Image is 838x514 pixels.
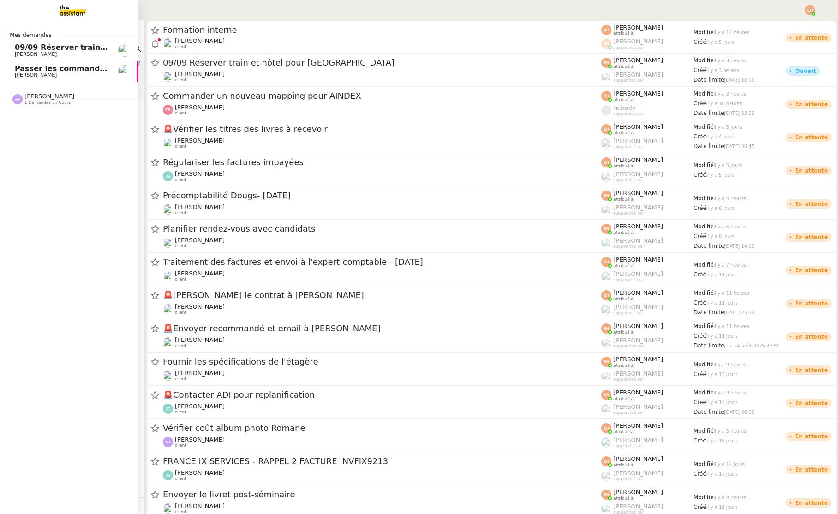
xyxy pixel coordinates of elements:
span: Date limite [694,409,724,415]
span: attribué à [613,396,634,401]
span: attribué à [613,31,634,36]
span: [PERSON_NAME] [613,323,663,329]
app-user-label: attribué à [601,223,694,235]
span: il y a 3 heures [706,68,739,73]
img: users%2F8F3ae0CdRNRxLT9M8DTLuFZT1wq1%2Favatar%2F8d3ba6ea-8103-41c2-84d4-2a4cca0cf040 [118,44,131,57]
span: Date limite [694,243,724,249]
span: [DATE] 14:00 [724,244,754,249]
span: attribué à [613,430,634,435]
span: il y a 9 heures [714,390,747,395]
app-user-detailed-label: client [163,436,601,448]
span: Modifié [694,124,714,130]
img: users%2FyQfMwtYgTqhRP2YHWHmG2s2LYaD3%2Favatar%2Fprofile-pic.png [601,437,611,448]
app-user-label: suppervisé par [601,436,694,448]
span: 🚨 [163,290,173,300]
img: users%2F8F3ae0CdRNRxLT9M8DTLuFZT1wq1%2Favatar%2F8d3ba6ea-8103-41c2-84d4-2a4cca0cf040 [163,72,173,82]
img: svg [601,490,611,500]
span: il y a 13 jours [706,372,738,377]
span: il y a 9 heures [714,495,747,500]
span: [PERSON_NAME] [613,156,663,163]
app-user-label: suppervisé par [601,403,694,415]
app-user-label: attribué à [601,356,694,368]
img: svg [601,357,611,367]
span: [PERSON_NAME] [175,137,225,144]
span: [PERSON_NAME] [175,469,225,476]
img: svg [163,105,173,115]
img: users%2FyQfMwtYgTqhRP2YHWHmG2s2LYaD3%2Favatar%2Fprofile-pic.png [601,172,611,182]
app-user-label: suppervisé par [601,237,694,249]
app-user-detailed-label: client [163,370,601,382]
span: suppervisé par [613,477,644,482]
span: [PERSON_NAME] [15,51,57,57]
span: [PERSON_NAME] [613,289,663,296]
span: attribué à [613,463,634,468]
img: users%2FyQfMwtYgTqhRP2YHWHmG2s2LYaD3%2Favatar%2Fprofile-pic.png [601,72,611,82]
img: users%2FtFhOaBya8rNVU5KG7br7ns1BCvi2%2Favatar%2Faa8c47da-ee6c-4101-9e7d-730f2e64f978 [163,138,173,148]
span: suppervisé par [613,211,644,216]
img: svg [601,290,611,300]
span: Modifié [694,389,714,396]
div: Ouvert [795,68,816,74]
img: users%2FyQfMwtYgTqhRP2YHWHmG2s2LYaD3%2Favatar%2Fprofile-pic.png [601,305,611,315]
span: [PERSON_NAME] [15,72,57,78]
span: attribué à [613,363,634,368]
span: nobody [613,104,635,111]
app-user-detailed-label: client [163,403,601,415]
div: En attente [795,35,828,41]
span: suppervisé par [613,78,644,83]
span: Créé [694,100,706,107]
span: [DATE] 00:00 [724,410,754,415]
span: client [175,410,186,415]
span: client [175,111,186,116]
span: il y a 12 heures [714,30,749,35]
span: [PERSON_NAME] [175,203,225,210]
span: il y a 10 heures [706,101,742,106]
span: il y a 11 jours [706,334,738,339]
span: Précomptabilité Dougs- [DATE] [163,191,601,200]
span: suppervisé par [613,45,644,50]
span: il y a 11 jours [706,272,738,277]
app-user-label: suppervisé par [601,270,694,282]
span: Planifier rendez-vous avec candidats [163,225,601,233]
span: Date limite [694,342,724,349]
span: Modifié [694,428,714,434]
span: Modifié [694,290,714,296]
app-user-label: suppervisé par [601,470,694,482]
img: svg [601,191,611,201]
app-user-label: attribué à [601,289,694,301]
span: Créé [694,39,706,45]
span: attribué à [613,263,634,269]
span: [PERSON_NAME] [613,356,663,363]
span: Créé [694,399,706,406]
div: En attente [795,500,828,506]
div: En attente [795,467,828,472]
div: En attente [795,367,828,373]
span: il y a 19 jours [706,505,738,510]
span: [PERSON_NAME] [613,24,663,31]
app-user-detailed-label: client [163,203,601,215]
span: il y a 3 heures [714,58,747,63]
span: 09/09 Réserver train et hôtel pour [GEOGRAPHIC_DATA] [163,59,601,67]
span: suppervisé par [613,311,644,316]
span: [PERSON_NAME] [613,57,663,64]
span: Modifié [694,195,714,202]
app-user-label: suppervisé par [601,38,694,50]
span: Traitement des factures et envoi à l'expert-comptable - [DATE] [163,258,601,266]
img: svg [163,470,173,480]
div: En attente [795,234,828,240]
span: [PERSON_NAME] [613,223,663,230]
img: users%2FtFhOaBya8rNVU5KG7br7ns1BCvi2%2Favatar%2Faa8c47da-ee6c-4101-9e7d-730f2e64f978 [163,503,173,514]
span: Créé [694,271,706,278]
app-user-label: attribué à [601,489,694,501]
app-user-label: attribué à [601,190,694,202]
span: suppervisé par [613,178,644,183]
span: suppervisé par [613,244,644,249]
span: client [175,343,186,348]
span: Commander un nouveau mapping pour AINDEX [163,92,601,100]
span: il y a 17 jours [706,472,738,477]
span: Modifié [694,57,714,64]
span: il y a 6 heures [714,224,747,229]
span: Créé [694,504,706,510]
img: svg [601,39,611,49]
img: svg [163,404,173,414]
